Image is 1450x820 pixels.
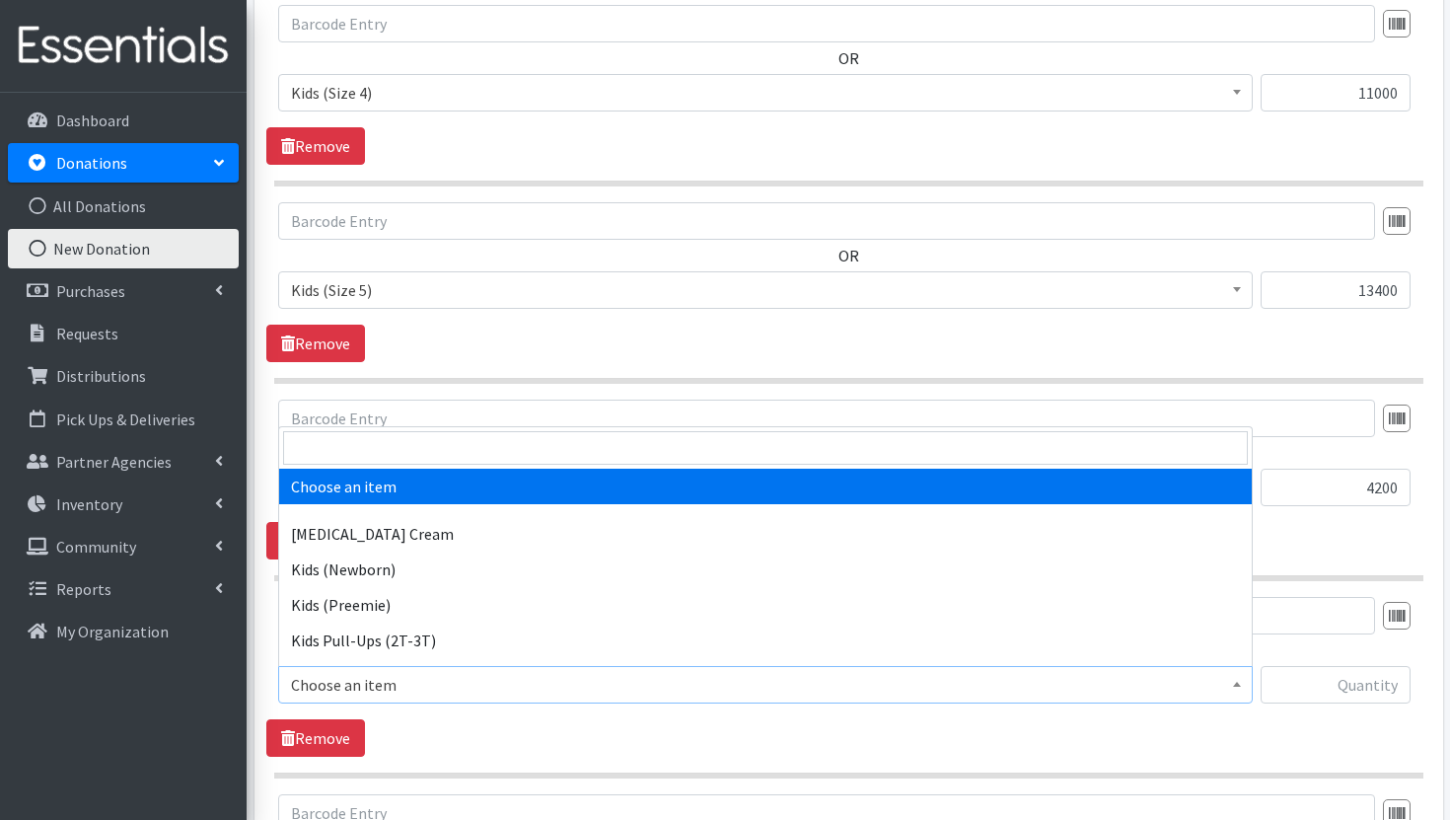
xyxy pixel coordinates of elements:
label: OR [838,46,859,70]
p: Distributions [56,366,146,386]
a: Donations [8,143,239,183]
p: Inventory [56,494,122,514]
span: Kids (Size 4) [291,79,1240,107]
span: Kids (Size 5) [278,271,1253,309]
li: Choose an item [279,469,1252,504]
li: Kids Pull-Ups (3T-4T) [279,658,1252,694]
span: Choose an item [291,671,1240,699]
p: Reports [56,579,111,599]
a: New Donation [8,229,239,268]
a: Remove [266,325,365,362]
input: Barcode Entry [278,202,1375,240]
img: HumanEssentials [8,13,239,79]
a: Distributions [8,356,239,396]
input: Barcode Entry [278,400,1375,437]
p: Pick Ups & Deliveries [56,410,195,429]
p: Partner Agencies [56,452,172,472]
p: Community [56,537,136,557]
p: Requests [56,324,118,343]
a: My Organization [8,612,239,651]
a: All Donations [8,186,239,226]
a: Remove [266,719,365,757]
label: OR [838,244,859,267]
li: [MEDICAL_DATA] Cream [279,516,1252,552]
input: Quantity [1261,666,1411,704]
li: Kids (Newborn) [279,552,1252,587]
input: Quantity [1261,469,1411,506]
a: Community [8,527,239,566]
p: Dashboard [56,111,129,130]
a: Purchases [8,271,239,311]
input: Quantity [1261,271,1411,309]
a: Partner Agencies [8,442,239,482]
li: Kids Pull-Ups (2T-3T) [279,623,1252,658]
a: Remove [266,522,365,559]
input: Barcode Entry [278,5,1375,42]
a: Pick Ups & Deliveries [8,400,239,439]
p: Purchases [56,281,125,301]
li: Kids (Preemie) [279,587,1252,623]
a: Reports [8,569,239,609]
span: Kids (Size 5) [291,276,1240,304]
p: Donations [56,153,127,173]
p: My Organization [56,622,169,641]
a: Inventory [8,485,239,524]
span: Kids (Size 4) [278,74,1253,112]
input: Quantity [1261,74,1411,112]
a: Requests [8,314,239,353]
a: Dashboard [8,101,239,140]
a: Remove [266,127,365,165]
span: Choose an item [278,666,1253,704]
